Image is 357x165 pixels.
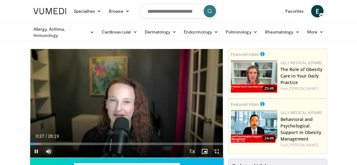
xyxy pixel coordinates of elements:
[280,86,324,91] div: Feat.
[231,60,277,93] a: 25:49
[42,145,55,158] button: Mute
[231,51,259,57] small: Featured Video
[280,110,322,115] a: Lilly Medical Affairs
[289,142,318,148] a: [PERSON_NAME]
[280,116,321,142] a: Behavioral and Psychological Support in Obesity Management
[198,145,211,158] button: Enable picture-in-picture mode
[261,26,303,38] a: Rheumatology
[36,134,44,139] span: 0:27
[280,66,323,85] a: The Role of Obesity Care in Your Daily Practice
[289,86,318,91] a: [PERSON_NAME]
[311,5,324,17] a: E
[140,4,217,19] input: Search topics, interventions
[262,86,276,91] span: 25:49
[262,136,276,141] span: 24:49
[30,26,98,38] a: Allergy, Asthma, Immunology
[222,26,261,38] a: Pulmonology
[105,5,134,17] a: Browse
[30,145,42,158] button: Pause
[48,134,59,139] span: 26:19
[280,142,324,148] div: Feat.
[231,60,277,93] img: e1208b6b-349f-4914-9dd7-f97803bdbf1d.png.150x105_q85_crop-smart_upscale.png
[30,143,223,145] div: Progress Bar
[186,145,198,158] button: Playback Rate
[231,101,259,107] small: Featured Video
[280,60,322,65] a: Lilly Medical Affairs
[282,5,307,17] a: Favorites
[33,8,66,14] img: VuMedi Logo
[46,134,47,139] span: /
[30,49,223,158] video-js: Video Player
[211,145,223,158] button: Fullscreen
[98,26,141,38] a: Cardiovascular
[70,5,105,17] a: Specialties
[303,26,327,38] a: More
[231,110,277,143] a: 24:49
[141,26,180,38] a: Dermatology
[180,26,222,38] a: Endocrinology
[231,110,277,143] img: ba3304f6-7838-4e41-9c0f-2e31ebde6754.png.150x105_q85_crop-smart_upscale.png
